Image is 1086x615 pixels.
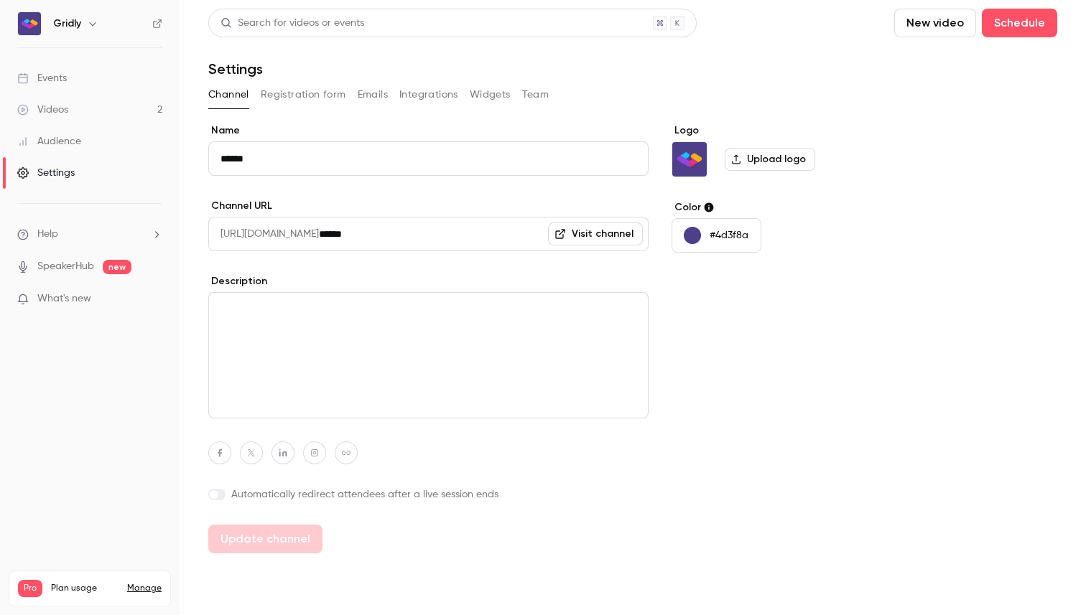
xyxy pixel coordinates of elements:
div: Videos [17,103,68,117]
span: What's new [37,291,91,306]
span: new [103,260,131,274]
h6: Gridly [53,17,81,31]
a: Manage [127,583,162,594]
div: Settings [17,166,75,180]
li: help-dropdown-opener [17,227,162,242]
span: [URL][DOMAIN_NAME] [208,217,319,251]
button: Integrations [399,83,458,106]
button: Emails [358,83,388,106]
label: Channel URL [208,199,649,213]
label: Logo [672,123,892,138]
a: Visit channel [548,222,643,245]
label: Description [208,274,649,288]
span: Pro [18,580,42,597]
label: Upload logo [725,148,815,171]
button: Schedule [982,9,1057,37]
div: Search for videos or events [221,16,364,31]
button: #4d3f8a [672,218,761,253]
div: Audience [17,134,81,149]
button: Registration form [261,83,346,106]
span: Help [37,227,58,242]
div: Events [17,71,67,85]
button: Channel [208,83,249,106]
span: Plan usage [51,583,119,594]
button: New video [894,9,976,37]
label: Name [208,123,649,138]
h1: Settings [208,60,263,78]
img: Gridly [672,142,707,177]
button: Widgets [470,83,511,106]
a: SpeakerHub [37,259,94,274]
button: Team [522,83,549,106]
img: Gridly [18,12,41,35]
label: Color [672,200,892,215]
label: Automatically redirect attendees after a live session ends [208,487,649,502]
iframe: Noticeable Trigger [145,293,162,306]
p: #4d3f8a [710,228,748,243]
